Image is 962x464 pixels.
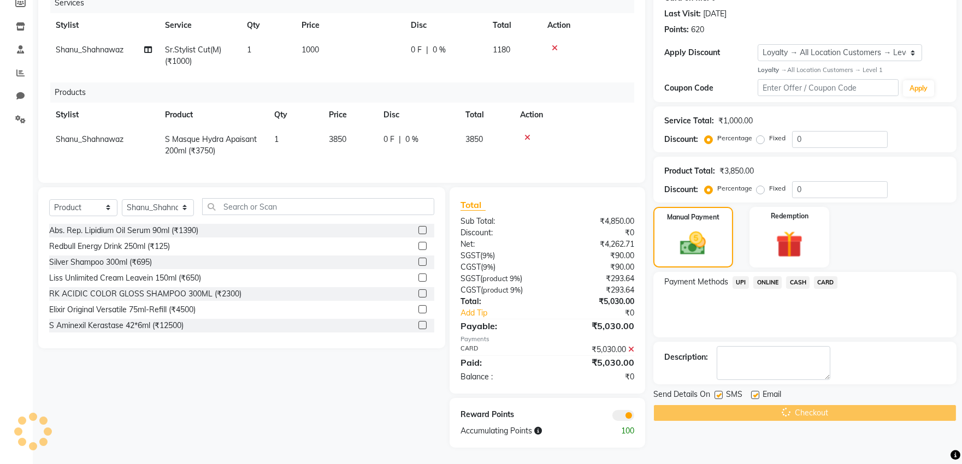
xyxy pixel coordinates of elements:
div: Apply Discount [664,47,758,58]
div: 620 [691,24,704,35]
div: ₹5,030.00 [547,344,642,355]
div: ( ) [452,261,547,273]
div: Silver Shampoo 300ml (₹695) [49,257,152,268]
div: Products [50,82,642,103]
div: Paid: [452,356,547,369]
th: Total [486,13,541,38]
div: Liss Unlimited Cream Leavein 150ml (₹650) [49,272,201,284]
div: ₹1,000.00 [718,115,753,127]
div: Points: [664,24,689,35]
div: Elixir Original Versatile 75ml-Refill (₹4500) [49,304,196,316]
span: SGST [461,251,480,260]
th: Disc [404,13,486,38]
span: Shanu_Shahnawaz [56,45,123,55]
th: Action [514,103,634,127]
th: Total [459,103,514,127]
div: Discount: [664,134,698,145]
div: All Location Customers → Level 1 [758,66,946,75]
div: Service Total: [664,115,714,127]
span: 9% [510,274,520,283]
span: SMS [726,389,742,402]
span: | [426,44,428,56]
div: Net: [452,239,547,250]
div: ( ) [452,273,547,284]
div: Discount: [452,227,547,239]
div: ( ) [452,250,547,261]
div: ₹90.00 [547,250,642,261]
span: 1 [247,45,251,55]
span: ONLINE [753,276,782,289]
th: Product [158,103,268,127]
span: Total [461,199,486,211]
span: 0 % [433,44,446,56]
div: Product Total: [664,165,715,177]
span: | [399,134,401,145]
span: SGST [461,273,480,283]
div: Description: [664,352,708,363]
th: Disc [377,103,459,127]
div: ₹4,850.00 [547,216,642,227]
span: 0 F [411,44,422,56]
span: Send Details On [653,389,710,402]
div: ₹5,030.00 [547,319,642,332]
div: Discount: [664,184,698,195]
div: S Aminexil Kerastase 42*6ml (₹12500) [49,320,184,331]
div: [DATE] [703,8,727,20]
div: RK ACIDIC COLOR GLOSS SHAMPOO 300ML (₹2300) [49,288,241,300]
span: CGST [461,285,481,295]
div: Sub Total: [452,216,547,227]
label: Percentage [717,183,752,193]
span: 1000 [302,45,319,55]
th: Qty [240,13,295,38]
label: Redemption [771,211,808,221]
span: Shanu_Shahnawaz [56,134,123,144]
span: 9% [482,251,493,260]
span: product [483,285,509,294]
div: Last Visit: [664,8,701,20]
th: Stylist [49,13,158,38]
div: Balance : [452,371,547,383]
img: _gift.svg [768,228,811,261]
input: Enter Offer / Coupon Code [758,79,899,96]
span: product [482,274,508,283]
div: ₹0 [547,371,642,383]
div: ₹90.00 [547,261,642,273]
span: S Masque Hydra Apaisant 200ml (₹3750) [165,134,257,156]
div: Abs. Rep. Lipidium Oil Serum 90ml (₹1390) [49,225,198,236]
div: Coupon Code [664,82,758,94]
img: _cash.svg [672,229,714,258]
input: Search or Scan [202,198,434,215]
span: CGST [461,262,481,272]
div: ₹4,262.71 [547,239,642,250]
div: Reward Points [452,409,547,421]
div: ₹3,850.00 [719,165,754,177]
th: Price [322,103,377,127]
div: ₹5,030.00 [547,296,642,307]
div: Payments [461,335,634,344]
span: 9% [510,285,521,294]
div: ₹0 [547,227,642,239]
span: UPI [733,276,749,289]
span: 3850 [329,134,346,144]
span: 0 F [383,134,394,145]
span: 9% [483,263,493,271]
strong: Loyalty → [758,66,787,74]
div: ₹5,030.00 [547,356,642,369]
div: Redbull Energy Drink 250ml (₹125) [49,241,170,252]
th: Qty [268,103,322,127]
span: 1180 [493,45,510,55]
span: 0 % [405,134,418,145]
div: ( ) [452,284,547,296]
div: ₹293.64 [547,273,642,284]
div: Payable: [452,319,547,332]
span: Sr.Stylist Cut(M) (₹1000) [165,45,221,66]
label: Percentage [717,133,752,143]
label: Fixed [769,183,786,193]
span: CARD [814,276,837,289]
th: Action [541,13,634,38]
span: Payment Methods [664,276,728,288]
th: Stylist [49,103,158,127]
span: 3850 [465,134,483,144]
span: Email [763,389,781,402]
div: CARD [452,344,547,355]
